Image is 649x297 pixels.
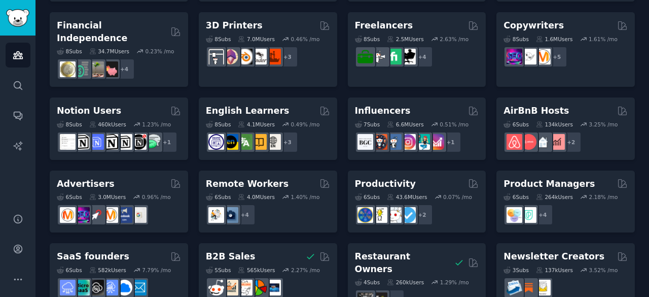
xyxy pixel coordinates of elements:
h2: English Learners [206,105,290,117]
img: b2b_sales [237,280,253,295]
h2: AirBnB Hosts [503,105,569,117]
h2: Financial Independence [57,19,167,44]
img: Instagram [386,134,402,150]
div: 1.6M Users [536,36,573,43]
div: 6 Sub s [57,267,82,274]
div: + 1 [156,131,177,153]
div: 1.23 % /mo [142,121,171,128]
img: productivity [386,207,402,223]
div: 3.25 % /mo [589,121,618,128]
img: GummySearch logo [6,9,29,27]
div: 582k Users [89,267,126,274]
img: FreeNotionTemplates [88,134,104,150]
img: Emailmarketing [507,280,522,295]
div: 3 Sub s [503,267,529,274]
div: 8 Sub s [57,121,82,128]
div: 8 Sub s [503,36,529,43]
div: 4.0M Users [238,193,275,201]
div: 0.96 % /mo [142,193,171,201]
img: 3Dmodeling [223,49,238,64]
img: Fire [88,61,104,77]
div: + 4 [532,204,553,225]
div: 1.29 % /mo [440,279,469,286]
img: rentalproperties [535,134,551,150]
div: 43.6M Users [387,193,427,201]
img: LifeProTips [357,207,373,223]
h2: Newsletter Creators [503,250,604,263]
div: 7.79 % /mo [142,267,171,274]
img: ender3 [251,49,267,64]
div: 8 Sub s [355,36,380,43]
img: FinancialPlanning [74,61,90,77]
img: NotionPromote [145,134,161,150]
div: 2.27 % /mo [291,267,320,274]
img: content_marketing [535,49,551,64]
div: + 3 [277,46,298,68]
h2: Influencers [355,105,411,117]
img: blender [237,49,253,64]
img: KeepWriting [521,49,536,64]
div: + 4 [114,58,135,80]
h2: Freelancers [355,19,413,32]
img: ProductManagement [507,207,522,223]
div: 6 Sub s [503,193,529,201]
img: Substack [521,280,536,295]
div: + 4 [234,204,256,225]
img: salestechniques [223,280,238,295]
img: advertising [102,207,118,223]
div: 0.51 % /mo [440,121,468,128]
div: + 2 [412,204,433,225]
img: sales [208,280,224,295]
img: SaaS [60,280,76,295]
div: 137k Users [536,267,573,274]
img: forhire [357,49,373,64]
img: RemoteJobs [208,207,224,223]
img: AirBnBInvesting [549,134,565,150]
div: 2.5M Users [387,36,424,43]
img: InstagramGrowthTips [428,134,444,150]
div: 460k Users [89,121,126,128]
img: AirBnBHosts [521,134,536,150]
img: AskNotion [117,134,132,150]
img: SEO [507,49,522,64]
img: Fiverr [386,49,402,64]
div: 4.1M Users [238,121,275,128]
img: airbnb_hosts [507,134,522,150]
div: 34.7M Users [89,48,129,55]
img: 3Dprinting [208,49,224,64]
div: 0.49 % /mo [291,121,320,128]
div: 7.0M Users [238,36,275,43]
img: languagelearning [208,134,224,150]
div: + 5 [546,46,567,68]
div: 1.61 % /mo [589,36,618,43]
img: freelance_forhire [372,49,387,64]
img: BestNotionTemplates [131,134,147,150]
div: + 1 [440,131,461,153]
img: B_2_B_Selling_Tips [265,280,281,295]
div: 0.07 % /mo [443,193,472,201]
img: SaaSSales [102,280,118,295]
h2: Copywriters [503,19,564,32]
img: BeautyGuruChatter [357,134,373,150]
img: NotionGeeks [102,134,118,150]
div: 4 Sub s [355,279,380,286]
div: 3.0M Users [89,193,126,201]
h2: Remote Workers [206,178,289,190]
img: SaaS_Email_Marketing [131,280,147,295]
div: 260k Users [387,279,424,286]
img: work [223,207,238,223]
h2: Advertisers [57,178,115,190]
img: FacebookAds [117,207,132,223]
img: InstagramMarketing [400,134,416,150]
h2: 3D Printers [206,19,263,32]
div: 6 Sub s [57,193,82,201]
img: googleads [131,207,147,223]
img: fatFIRE [102,61,118,77]
h2: Productivity [355,178,416,190]
div: + 2 [560,131,582,153]
div: 6.6M Users [387,121,424,128]
div: + 3 [277,131,298,153]
img: marketing [60,207,76,223]
div: 8 Sub s [57,48,82,55]
h2: Notion Users [57,105,121,117]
